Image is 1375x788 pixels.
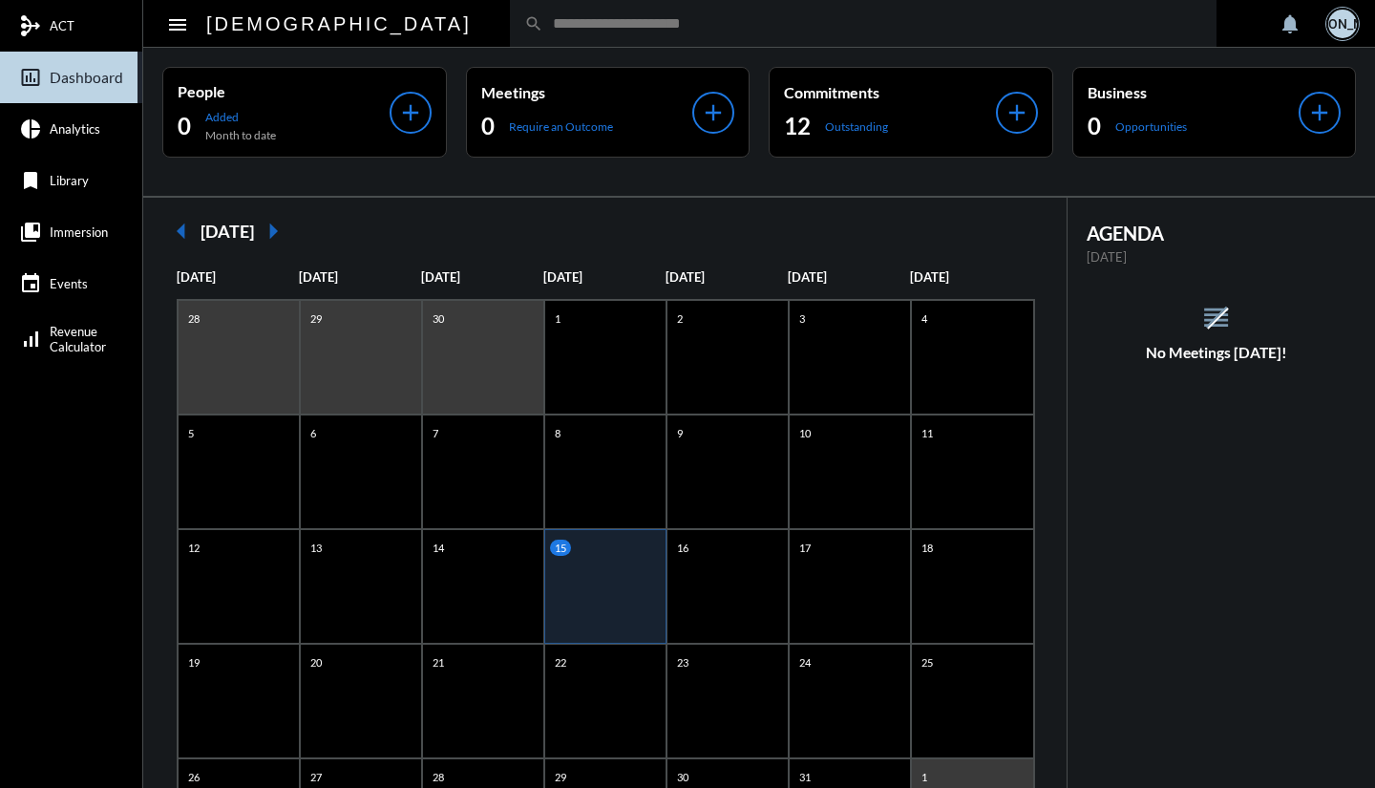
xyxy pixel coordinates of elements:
p: [DATE] [421,269,543,285]
mat-icon: add [397,99,424,126]
mat-icon: arrow_left [162,212,201,250]
p: 29 [550,769,571,785]
p: 26 [183,769,204,785]
p: 29 [306,310,327,327]
mat-icon: event [19,272,42,295]
span: ACT [50,18,74,33]
p: 7 [428,425,443,441]
p: 30 [672,769,693,785]
p: 17 [794,540,815,556]
p: 5 [183,425,199,441]
h2: 0 [481,111,495,141]
p: 28 [183,310,204,327]
p: 12 [183,540,204,556]
p: 11 [917,425,938,441]
p: 9 [672,425,687,441]
p: People [178,82,390,100]
p: 27 [306,769,327,785]
p: Outstanding [825,119,888,134]
h2: 0 [178,111,191,141]
button: Toggle sidenav [159,5,197,43]
p: 23 [672,654,693,671]
p: 31 [794,769,815,785]
p: 20 [306,654,327,671]
mat-icon: add [1004,99,1030,126]
span: Revenue Calculator [50,324,106,354]
mat-icon: signal_cellular_alt [19,328,42,351]
p: Commitments [784,83,996,101]
mat-icon: bookmark [19,169,42,192]
span: Library [50,173,89,188]
mat-icon: insert_chart_outlined [19,66,42,89]
p: 19 [183,654,204,671]
mat-icon: reorder [1200,302,1232,333]
p: [DATE] [299,269,421,285]
span: Events [50,276,88,291]
h2: [DEMOGRAPHIC_DATA] [206,9,472,39]
p: 6 [306,425,321,441]
p: 4 [917,310,932,327]
p: 1 [917,769,932,785]
p: 10 [794,425,815,441]
mat-icon: mediation [19,14,42,37]
span: Dashboard [50,69,123,86]
p: 14 [428,540,449,556]
p: 15 [550,540,571,556]
p: Opportunities [1115,119,1187,134]
p: 21 [428,654,449,671]
p: Business [1088,83,1300,101]
div: [PERSON_NAME] [1328,10,1357,38]
mat-icon: search [524,14,543,33]
p: 13 [306,540,327,556]
h2: AGENDA [1087,222,1347,245]
p: Added [205,110,276,124]
p: 22 [550,654,571,671]
h5: No Meetings [DATE]! [1068,344,1366,361]
h2: 0 [1088,111,1101,141]
p: 2 [672,310,687,327]
mat-icon: notifications [1279,12,1301,35]
span: Analytics [50,121,100,137]
p: 24 [794,654,815,671]
mat-icon: collections_bookmark [19,221,42,244]
p: [DATE] [788,269,910,285]
span: Immersion [50,224,108,240]
p: [DATE] [1087,249,1347,265]
mat-icon: arrow_right [254,212,292,250]
p: 8 [550,425,565,441]
p: [DATE] [910,269,1032,285]
p: 16 [672,540,693,556]
p: 25 [917,654,938,671]
p: Month to date [205,128,276,142]
p: 30 [428,310,449,327]
p: 28 [428,769,449,785]
mat-icon: add [700,99,727,126]
p: [DATE] [666,269,788,285]
p: [DATE] [543,269,666,285]
p: 1 [550,310,565,327]
p: 18 [917,540,938,556]
p: Require an Outcome [509,119,613,134]
mat-icon: pie_chart [19,117,42,140]
mat-icon: add [1306,99,1333,126]
p: Meetings [481,83,693,101]
mat-icon: Side nav toggle icon [166,13,189,36]
p: [DATE] [177,269,299,285]
h2: [DATE] [201,221,254,242]
p: 3 [794,310,810,327]
h2: 12 [784,111,811,141]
